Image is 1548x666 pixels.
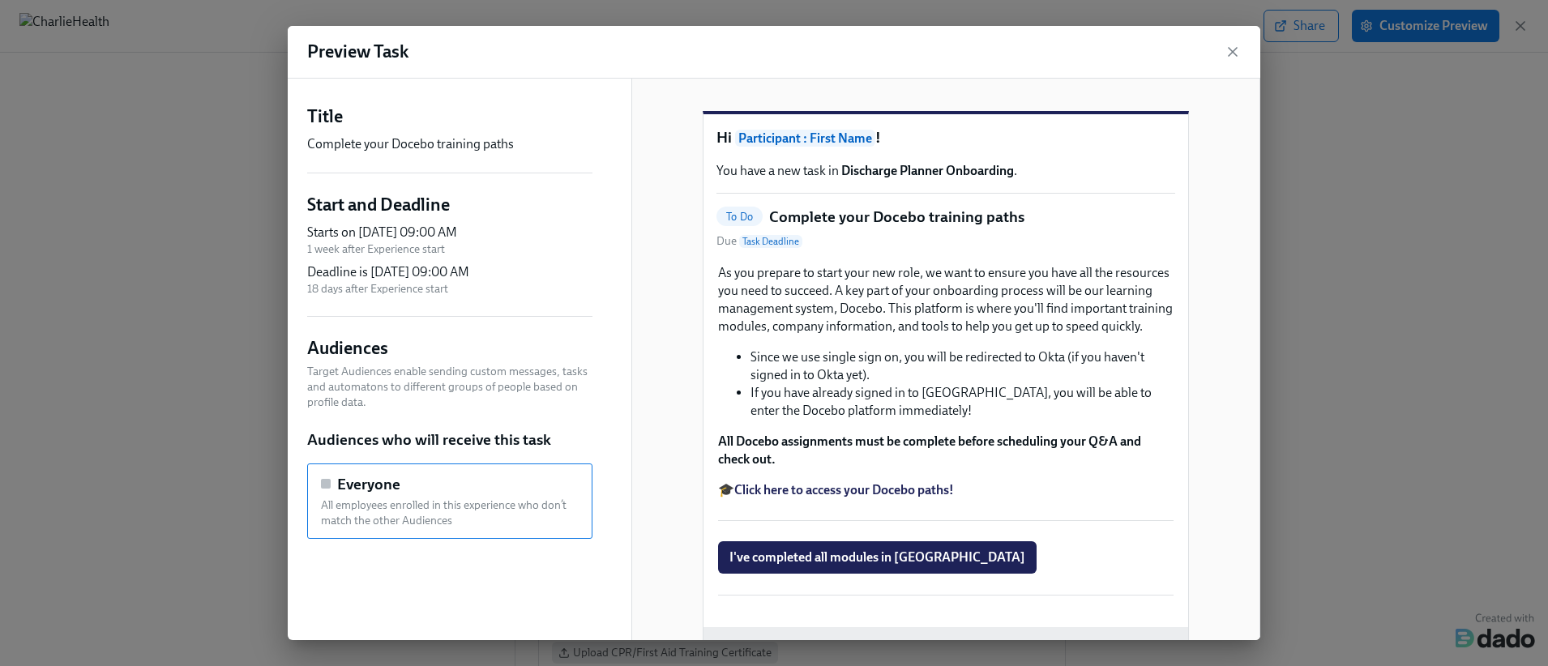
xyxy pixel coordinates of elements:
[716,540,1175,575] div: I've completed all modules in [GEOGRAPHIC_DATA]
[307,263,469,281] p: Deadline is [DATE] 09:00 AM
[841,163,1014,178] strong: Discharge Planner Onboarding
[739,235,802,248] span: Task Deadline
[321,497,579,528] p: All employees enrolled in this experience who don’t match the other Audiences
[307,463,592,540] div: EveryoneAll employees enrolled in this experience who don’t match the other Audiences
[307,364,592,410] p: Target Audiences enable sending custom messages, tasks and automatons to different groups of peop...
[307,224,457,241] p: Starts on [DATE] 09:00 AM
[716,263,1175,501] div: As you prepare to start your new role, we want to ensure you have all the resources you need to s...
[769,207,1024,228] h5: Complete your Docebo training paths
[307,193,450,217] h4: Start and Deadline
[307,336,388,361] h4: Audiences
[307,40,408,64] h4: Preview Task
[307,105,343,129] h4: Title
[307,429,551,450] h5: Audiences who will receive this task
[307,135,514,153] p: Complete your Docebo training paths
[307,241,457,257] p: 1 week after Experience start
[716,127,1175,149] h1: Hi !
[716,233,802,250] span: Due
[716,211,763,223] span: To Do
[735,130,875,147] span: Participant : First Name
[716,162,1175,180] p: You have a new task in .
[337,474,400,495] h5: Everyone
[307,281,469,297] p: 18 days after Experience start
